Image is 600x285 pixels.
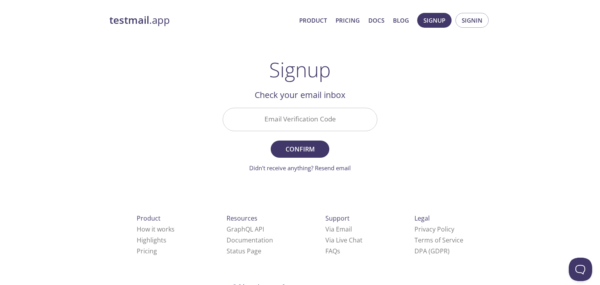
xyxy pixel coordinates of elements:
a: Terms of Service [414,236,463,244]
a: Docs [368,15,384,25]
a: FAQ [325,247,340,255]
a: testmail.app [109,14,293,27]
span: Resources [227,214,257,223]
a: Product [299,15,327,25]
h1: Signup [269,58,331,81]
button: Signin [455,13,489,28]
span: Support [325,214,350,223]
button: Confirm [271,141,329,158]
a: Privacy Policy [414,225,454,233]
a: Highlights [137,236,166,244]
strong: testmail [109,13,149,27]
a: Pricing [137,247,157,255]
span: Confirm [279,144,321,155]
a: Status Page [227,247,261,255]
a: How it works [137,225,175,233]
h2: Check your email inbox [223,88,377,102]
span: Signin [462,15,482,25]
a: Via Email [325,225,352,233]
button: Signup [417,13,452,28]
a: Didn't receive anything? Resend email [249,164,351,172]
a: DPA (GDPR) [414,247,450,255]
span: s [337,247,340,255]
iframe: Help Scout Beacon - Open [569,258,592,281]
span: Legal [414,214,430,223]
a: Via Live Chat [325,236,362,244]
a: Pricing [336,15,360,25]
span: Product [137,214,161,223]
a: Documentation [227,236,273,244]
span: Signup [423,15,445,25]
a: Blog [393,15,409,25]
a: GraphQL API [227,225,264,233]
